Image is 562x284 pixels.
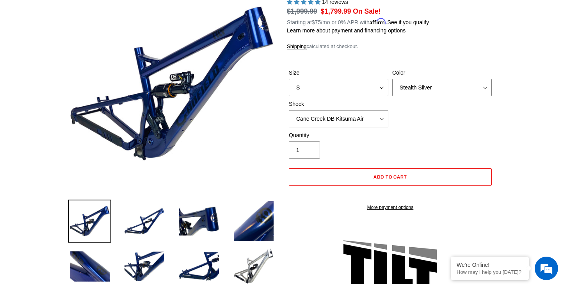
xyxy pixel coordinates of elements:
div: Minimize live chat window [128,4,147,23]
img: Load image into Gallery viewer, TILT - Frameset [68,200,111,243]
a: See if you qualify - Learn more about Affirm Financing (opens in modal) [388,19,429,25]
span: $75 [312,19,321,25]
div: Navigation go back [9,43,20,55]
a: Shipping [287,43,307,50]
span: On Sale! [353,6,381,16]
label: Size [289,69,388,77]
span: $1,799.99 [321,7,351,15]
img: Load image into Gallery viewer, TILT - Frameset [178,200,221,243]
span: We're online! [45,89,108,168]
textarea: Type your message and hit 'Enter' [4,196,149,223]
p: How may I help you today? [457,269,523,275]
div: We're Online! [457,262,523,268]
span: Affirm [370,18,386,25]
a: More payment options [289,204,492,211]
div: calculated at checkout. [287,43,494,50]
p: Starting at /mo or 0% APR with . [287,16,429,27]
span: Add to cart [373,174,407,180]
button: Add to cart [289,168,492,186]
div: Chat with us now [52,44,143,54]
img: Load image into Gallery viewer, TILT - Frameset [232,200,275,243]
img: Load image into Gallery viewer, TILT - Frameset [123,200,166,243]
label: Quantity [289,131,388,139]
s: $1,999.99 [287,7,317,15]
a: Learn more about payment and financing options [287,27,405,34]
label: Shock [289,100,388,108]
img: d_696896380_company_1647369064580_696896380 [25,39,44,59]
label: Color [392,69,492,77]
